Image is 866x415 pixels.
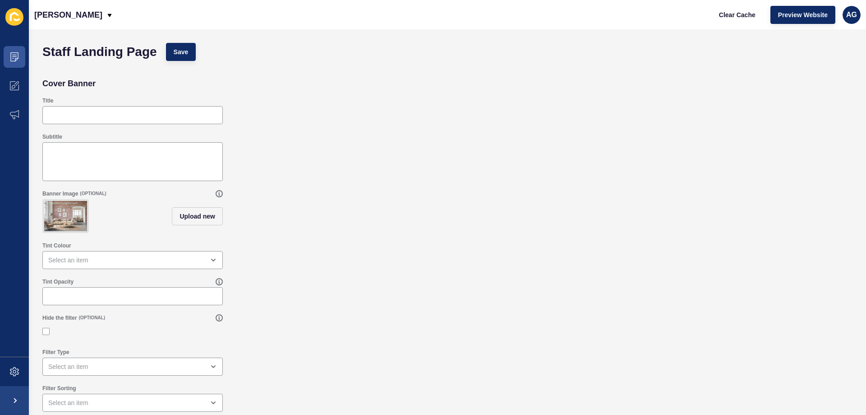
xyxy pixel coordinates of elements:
[711,6,763,24] button: Clear Cache
[42,97,53,104] label: Title
[42,385,76,392] label: Filter Sorting
[42,242,71,249] label: Tint Colour
[42,358,223,376] div: open menu
[79,315,105,321] span: (OPTIONAL)
[846,10,857,19] span: AG
[42,394,223,412] div: open menu
[770,6,835,24] button: Preview Website
[42,251,223,269] div: open menu
[42,278,74,285] label: Tint Opacity
[42,79,96,88] h2: Cover Banner
[180,212,215,221] span: Upload new
[42,190,78,197] label: Banner Image
[80,191,106,197] span: (OPTIONAL)
[42,314,77,322] label: Hide the filter
[44,201,87,231] img: 76f1fe5a65acbd5a05ff944a970fb49e.jpg
[719,10,755,19] span: Clear Cache
[778,10,828,19] span: Preview Website
[42,133,62,140] label: Subtitle
[42,349,69,356] label: Filter Type
[172,207,223,225] button: Upload new
[166,43,196,61] button: Save
[174,47,189,56] span: Save
[34,4,102,26] p: [PERSON_NAME]
[42,47,157,56] h1: Staff Landing Page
